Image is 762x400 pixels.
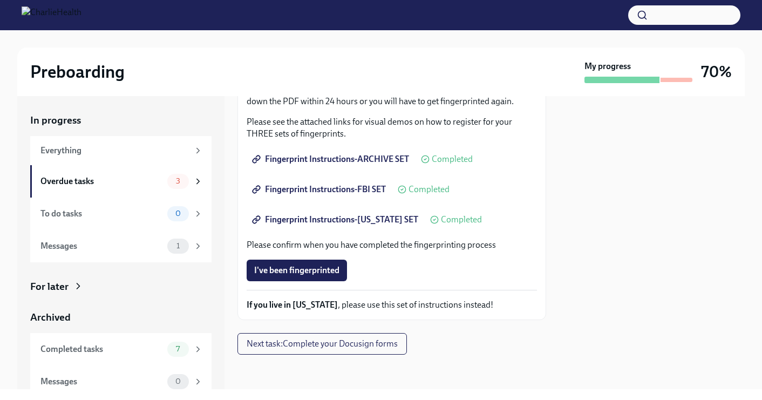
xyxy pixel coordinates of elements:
[30,333,212,365] a: Completed tasks7
[169,377,187,385] span: 0
[441,215,482,224] span: Completed
[247,239,537,251] p: Please confirm when you have completed the fingerprinting process
[432,155,473,164] span: Completed
[254,154,409,165] span: Fingerprint Instructions-ARCHIVE SET
[409,185,450,194] span: Completed
[254,184,386,195] span: Fingerprint Instructions-FBI SET
[247,116,537,140] p: Please see the attached links for visual demos on how to register for your THREE sets of fingerpr...
[30,310,212,324] a: Archived
[22,6,81,24] img: CharlieHealth
[254,265,339,276] span: I've been fingerprinted
[247,338,398,349] span: Next task : Complete your Docusign forms
[169,177,187,185] span: 3
[247,148,417,170] a: Fingerprint Instructions-ARCHIVE SET
[247,179,393,200] a: Fingerprint Instructions-FBI SET
[170,242,186,250] span: 1
[254,214,418,225] span: Fingerprint Instructions-[US_STATE] SET
[247,299,537,311] p: , please use this set of instructions instead!
[30,113,212,127] a: In progress
[40,376,163,388] div: Messages
[30,365,212,398] a: Messages0
[30,280,69,294] div: For later
[30,280,212,294] a: For later
[247,300,338,310] strong: If you live in [US_STATE]
[30,165,212,198] a: Overdue tasks3
[237,333,407,355] button: Next task:Complete your Docusign forms
[30,61,125,83] h2: Preboarding
[40,343,163,355] div: Completed tasks
[169,345,186,353] span: 7
[584,60,631,72] strong: My progress
[169,209,187,218] span: 0
[30,230,212,262] a: Messages1
[247,209,426,230] a: Fingerprint Instructions-[US_STATE] SET
[247,260,347,281] button: I've been fingerprinted
[40,240,163,252] div: Messages
[701,62,732,82] h3: 70%
[30,136,212,165] a: Everything
[40,175,163,187] div: Overdue tasks
[40,208,163,220] div: To do tasks
[40,145,189,157] div: Everything
[30,198,212,230] a: To do tasks0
